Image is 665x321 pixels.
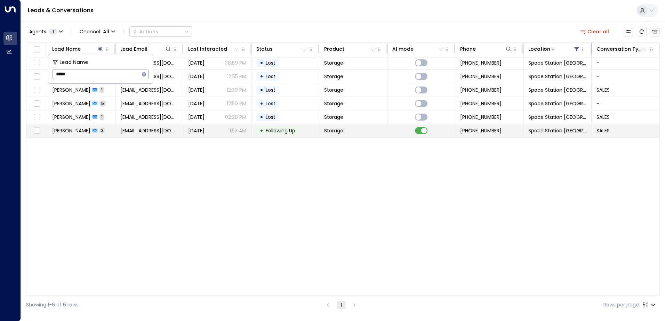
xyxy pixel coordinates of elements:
div: AI mode [392,45,444,53]
nav: pagination navigation [323,301,359,309]
td: - [592,56,660,69]
a: Leads & Conversations [28,6,94,14]
span: +447507775731 [460,100,502,107]
span: warrjames389@gmail.com [120,87,178,93]
span: sarahjames89@gmail.com [120,127,178,134]
button: Channel:All [77,27,118,36]
span: All [103,29,109,34]
span: +447855422659 [460,127,502,134]
button: Archived Leads [650,27,660,36]
div: • [260,57,263,69]
span: Storage [324,100,343,107]
span: jg94@duck.com [120,114,178,121]
span: Sarah James [52,127,90,134]
div: Lead Name [52,45,81,53]
span: Lost [266,100,275,107]
span: 1 [99,87,104,93]
button: Customize [624,27,633,36]
span: Space Station Doncaster [528,114,586,121]
span: Toggle select all [32,45,41,54]
span: Lost [266,114,275,121]
span: Toggle select row [32,86,41,94]
span: 1 [49,29,57,34]
span: 1 [99,114,104,120]
span: James Warr [52,87,90,93]
div: Last Interacted [188,45,240,53]
p: 11:53 AM [228,127,246,134]
div: Product [324,45,376,53]
span: Space Station Doncaster [528,73,586,80]
div: Phone [460,45,512,53]
div: Status [256,45,273,53]
span: Storage [324,59,343,66]
div: Location [528,45,550,53]
label: Rows per page: [603,301,640,308]
span: Toggle select row [32,72,41,81]
span: Toggle select row [32,99,41,108]
span: Jul 23, 2025 [188,73,205,80]
div: • [260,111,263,123]
span: Yesterday [188,127,205,134]
span: SALES [596,127,610,134]
p: 12:50 PM [227,100,246,107]
div: Product [324,45,344,53]
div: Conversation Type [596,45,649,53]
div: AI mode [392,45,414,53]
button: Actions [129,26,192,37]
span: Storage [324,73,343,80]
span: Lost [266,73,275,80]
div: • [260,125,263,137]
div: • [260,98,263,109]
span: James Gibson [52,114,90,121]
span: Lead Name [59,58,88,66]
span: +447990297939 [460,73,502,80]
span: SALES [596,87,610,93]
span: +447547423065 [460,87,502,93]
span: Toggle select row [32,113,41,122]
div: 50 [643,300,657,310]
div: Location [528,45,580,53]
div: Lead Email [120,45,172,53]
button: page 1 [337,301,345,309]
span: 5 [99,100,106,106]
div: Lead Email [120,45,147,53]
span: Storage [324,114,343,121]
span: jg94@duck.com [120,100,178,107]
span: Space Station Doncaster [528,100,586,107]
span: +447507775731 [460,59,502,66]
button: Clear all [577,27,612,36]
span: Toggle select row [32,59,41,67]
div: Status [256,45,308,53]
td: - [592,70,660,83]
span: SALES [596,114,610,121]
div: Lead Name [52,45,104,53]
p: 12:39 PM [227,87,246,93]
div: Actions [133,28,158,35]
span: +447507775731 [460,114,502,121]
div: Button group with a nested menu [129,26,192,37]
span: Jun 23, 2025 [188,100,205,107]
span: Sep 04, 2025 [188,114,205,121]
span: Agents [29,29,46,34]
span: Storage [324,87,343,93]
span: Lost [266,87,275,93]
span: Space Station Doncaster [528,59,586,66]
span: Space Station Doncaster [528,87,586,93]
div: Conversation Type [596,45,642,53]
span: James Gibson [52,100,90,107]
span: Storage [324,127,343,134]
p: 08:59 PM [225,59,246,66]
div: • [260,84,263,96]
span: Lost [266,59,275,66]
span: Refresh [637,27,647,36]
div: Phone [460,45,476,53]
div: Last Interacted [188,45,227,53]
span: Toggle select row [32,126,41,135]
p: 12:55 PM [227,73,246,80]
p: 02:28 PM [225,114,246,121]
button: Agents1 [26,27,65,36]
span: Channel: [77,27,118,36]
div: Showing 1-6 of 6 rows [26,301,79,308]
span: Space Station Doncaster [528,127,586,134]
span: 3 [99,127,105,133]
